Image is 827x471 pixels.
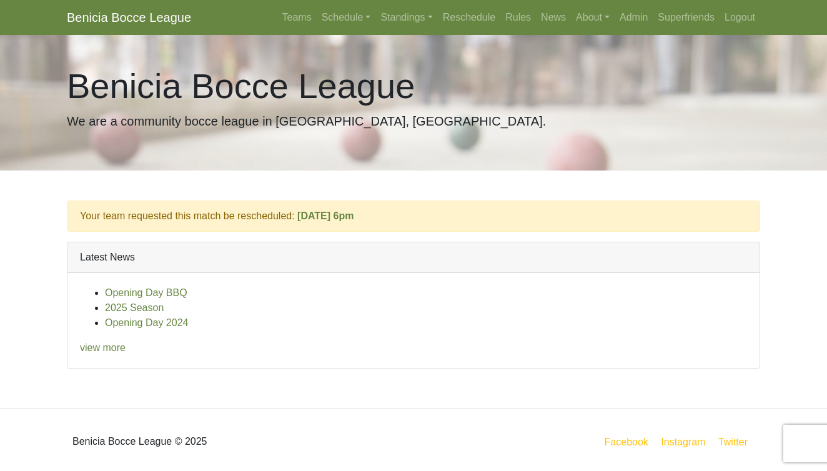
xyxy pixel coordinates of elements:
a: Teams [277,5,317,30]
a: Rules [500,5,536,30]
a: Facebook [602,434,651,450]
a: Twitter [716,434,758,450]
a: view more [80,342,126,353]
a: 2025 Season [105,302,164,313]
a: Superfriends [653,5,720,30]
div: Latest News [67,242,760,273]
a: Instagram [658,434,708,450]
a: [DATE] 6pm [297,211,354,221]
div: Benicia Bocce League © 2025 [57,419,413,464]
a: Opening Day 2024 [105,317,188,328]
a: Schedule [317,5,376,30]
a: News [536,5,571,30]
a: Opening Day BBQ [105,287,187,298]
h1: Benicia Bocce League [67,65,760,107]
a: Benicia Bocce League [67,5,191,30]
a: About [571,5,615,30]
p: We are a community bocce league in [GEOGRAPHIC_DATA], [GEOGRAPHIC_DATA]. [67,112,760,131]
div: Your team requested this match be rescheduled: [67,201,760,232]
a: Admin [615,5,653,30]
a: Reschedule [438,5,501,30]
a: Standings [375,5,437,30]
a: Logout [720,5,760,30]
